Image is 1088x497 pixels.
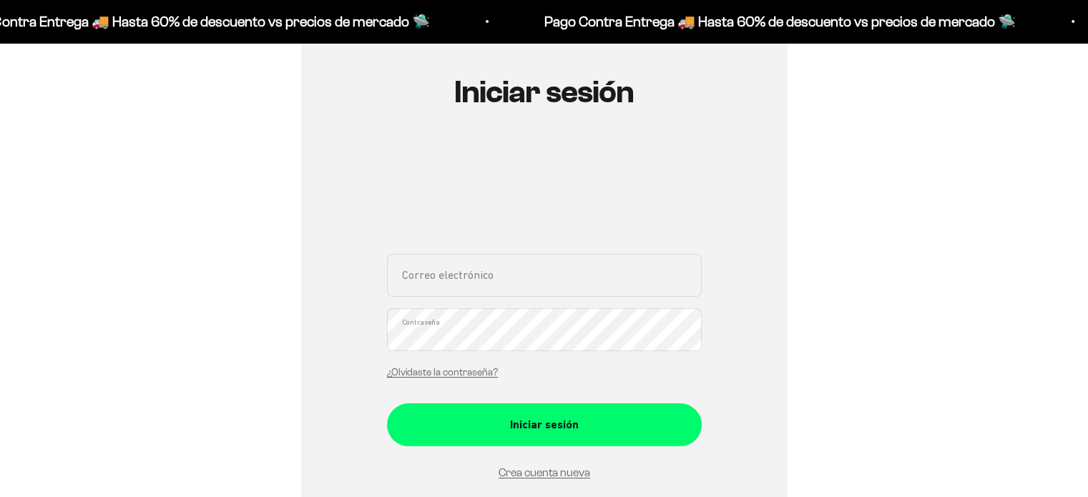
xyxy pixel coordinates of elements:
[416,415,673,434] div: Iniciar sesión
[387,75,702,109] h1: Iniciar sesión
[387,152,702,237] iframe: Social Login Buttons
[541,10,1013,33] p: Pago Contra Entrega 🚚 Hasta 60% de descuento vs precios de mercado 🛸
[387,403,702,446] button: Iniciar sesión
[499,466,590,478] a: Crea cuenta nueva
[387,367,498,378] a: ¿Olvidaste la contraseña?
